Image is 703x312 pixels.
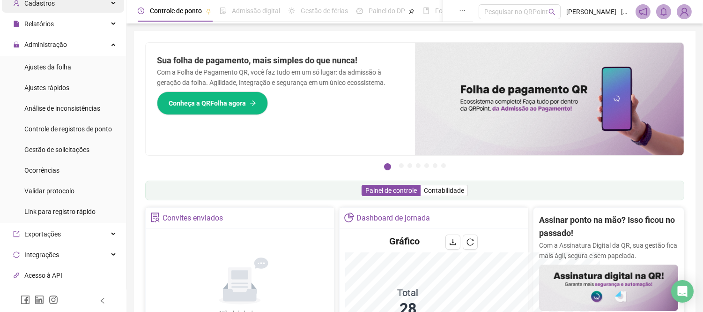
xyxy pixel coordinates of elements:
button: 7 [441,163,446,168]
span: Conheça a QRFolha agora [169,98,246,108]
span: Ajustes da folha [24,63,71,71]
span: lock [13,41,20,48]
span: clock-circle [138,8,144,14]
button: 4 [416,163,421,168]
span: linkedin [35,295,44,304]
span: notification [639,8,647,16]
h4: Gráfico [389,235,420,248]
img: 92484 [677,5,691,19]
span: Gestão de férias [301,7,348,15]
p: Com a Assinatura Digital da QR, sua gestão fica mais ágil, segura e sem papelada. [539,240,678,261]
span: file [13,21,20,27]
span: Análise de inconsistências [24,105,100,112]
span: bell [659,8,668,16]
span: [PERSON_NAME] - [PERSON_NAME] [566,7,630,17]
button: 2 [399,163,404,168]
span: download [449,238,457,246]
span: file-done [220,8,226,14]
span: reload [466,238,474,246]
span: Relatórios [24,20,54,28]
span: Integrações [24,251,59,259]
span: Validar protocolo [24,187,74,195]
span: book [423,8,429,14]
button: Conheça a QRFolha agora [157,91,268,115]
span: Administração [24,41,67,48]
span: pushpin [409,8,414,14]
div: Open Intercom Messenger [671,280,694,303]
span: instagram [49,295,58,304]
button: 6 [433,163,437,168]
span: search [548,8,555,15]
span: Link para registro rápido [24,208,96,215]
img: banner%2F8d14a306-6205-4263-8e5b-06e9a85ad873.png [415,43,684,155]
span: Acesso à API [24,272,62,279]
div: Dashboard de jornada [356,210,430,226]
span: solution [150,213,160,222]
h2: Assinar ponto na mão? Isso ficou no passado! [539,213,678,240]
span: pushpin [206,8,211,14]
button: 5 [424,163,429,168]
span: Controle de ponto [150,7,202,15]
span: Ajustes rápidos [24,84,69,91]
img: banner%2F02c71560-61a6-44d4-94b9-c8ab97240462.png [539,265,678,311]
span: Exportações [24,230,61,238]
h2: Sua folha de pagamento, mais simples do que nunca! [157,54,404,67]
span: Ocorrências [24,167,59,174]
button: 1 [384,163,391,170]
p: Com a Folha de Pagamento QR, você faz tudo em um só lugar: da admissão à geração da folha. Agilid... [157,67,404,88]
div: Convites enviados [163,210,223,226]
span: pie-chart [344,213,354,222]
span: left [99,297,106,304]
span: sync [13,251,20,258]
span: Painel do DP [369,7,405,15]
span: Controle de registros de ponto [24,125,112,133]
span: export [13,231,20,237]
span: api [13,272,20,279]
button: 3 [407,163,412,168]
span: sun [289,8,295,14]
span: arrow-right [250,100,256,107]
span: Admissão digital [232,7,280,15]
span: facebook [21,295,30,304]
span: Contabilidade [424,187,464,194]
span: Gestão de solicitações [24,146,89,153]
span: Folha de pagamento [435,7,495,15]
span: dashboard [356,8,363,14]
span: Painel de controle [365,187,417,194]
span: ellipsis [459,8,466,14]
